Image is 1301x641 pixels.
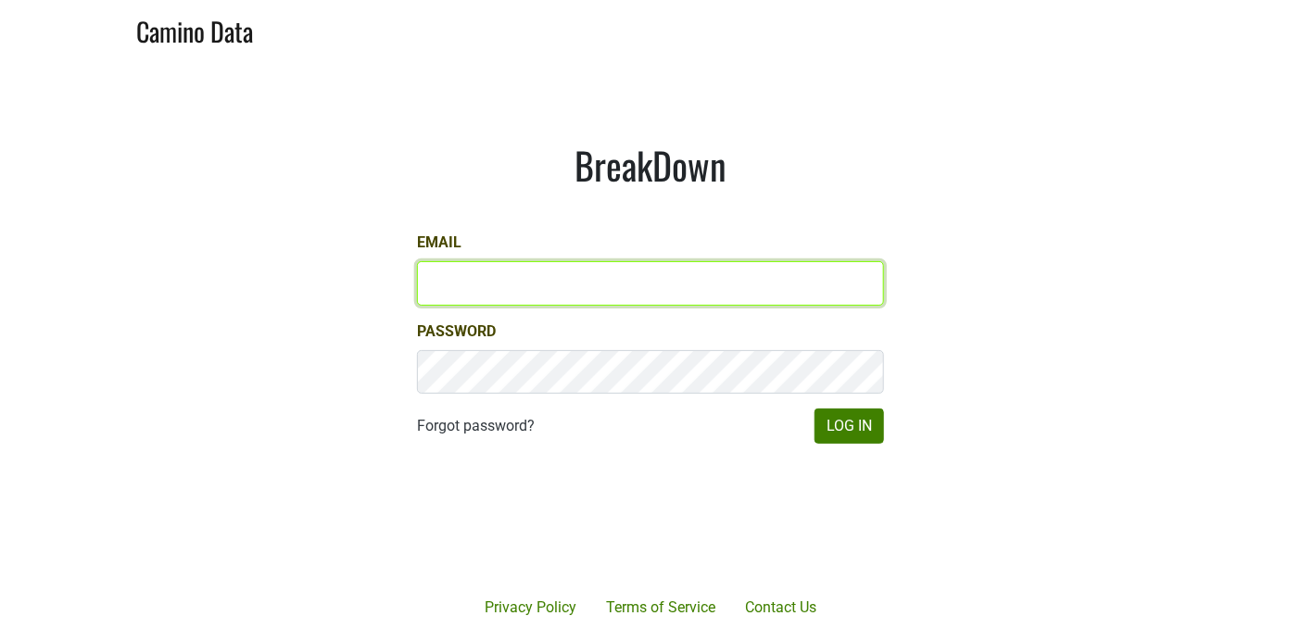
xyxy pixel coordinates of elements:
a: Terms of Service [591,589,730,626]
a: Privacy Policy [470,589,591,626]
label: Password [417,320,496,343]
a: Forgot password? [417,415,535,437]
a: Contact Us [730,589,831,626]
button: Log In [815,408,884,444]
h1: BreakDown [417,143,884,187]
label: Email [417,232,461,254]
a: Camino Data [136,7,253,51]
